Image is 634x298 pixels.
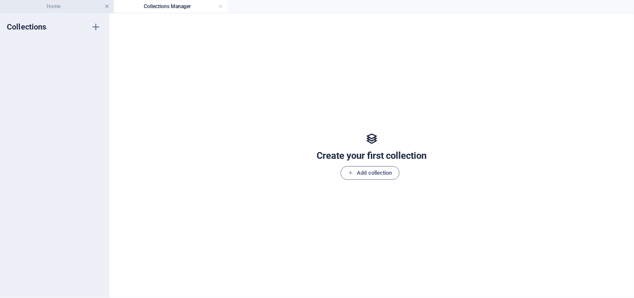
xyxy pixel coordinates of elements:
[348,168,392,178] span: Add collection
[114,2,228,11] h4: Collections Manager
[341,166,399,180] button: Add collection
[91,22,101,32] i: Create new collection
[7,22,47,32] h6: Collections
[317,149,427,163] h5: Create your first collection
